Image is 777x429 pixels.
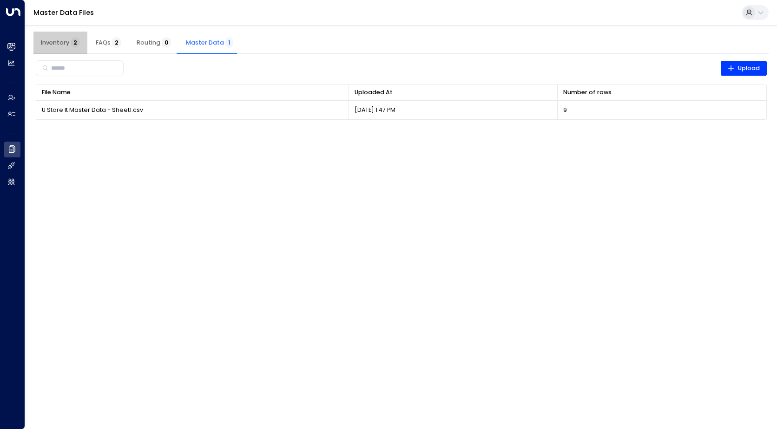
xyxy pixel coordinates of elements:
[137,39,171,46] span: Routing
[42,106,143,114] span: U Store It Master Data - Sheet1.csv
[355,87,393,97] div: Uploaded At
[355,87,551,97] div: Uploaded At
[563,87,612,97] div: Number of rows
[563,87,760,97] div: Number of rows
[33,8,94,17] a: Master Data Files
[563,106,567,114] span: 9
[727,63,760,73] span: Upload
[42,87,71,97] div: File Name
[162,37,171,48] span: 0
[355,106,395,114] p: [DATE] 1:47 PM
[112,37,121,48] span: 2
[42,87,342,97] div: File Name
[96,39,121,46] span: FAQs
[225,37,233,48] span: 1
[41,39,80,46] span: Inventory
[721,61,767,76] button: Upload
[71,37,80,48] span: 2
[186,39,233,46] span: Master Data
